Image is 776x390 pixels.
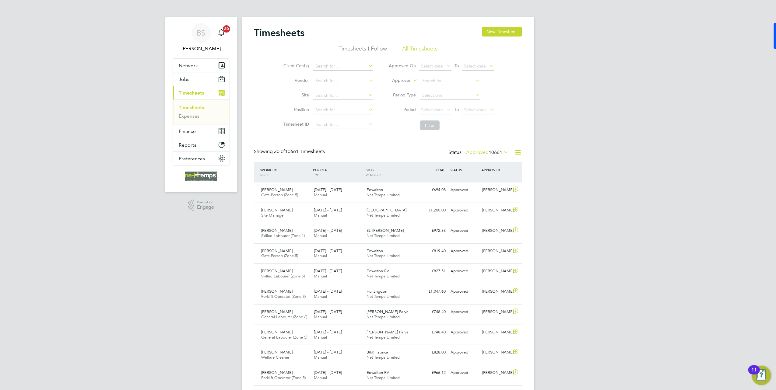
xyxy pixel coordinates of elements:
[449,148,510,157] div: Status
[448,287,480,297] div: Approved
[480,368,511,378] div: [PERSON_NAME]
[448,246,480,256] div: Approved
[314,294,327,299] span: Manual
[367,268,389,273] span: Edwalton RV
[314,355,327,360] span: Manual
[173,124,230,138] button: Finance
[262,253,298,258] span: Gate Person (Zone 5)
[314,314,327,319] span: Manual
[262,370,293,375] span: [PERSON_NAME]
[417,205,448,215] div: £1,200.00
[314,268,342,273] span: [DATE] - [DATE]
[367,370,389,375] span: Edwalton RV
[179,63,198,68] span: Network
[313,106,373,114] input: Search for...
[254,148,326,155] div: Showing
[314,273,327,279] span: Manual
[282,63,309,68] label: Client Config
[179,128,196,134] span: Finance
[262,350,293,355] span: [PERSON_NAME]
[282,78,309,83] label: Vendor
[417,226,448,236] div: £972.33
[367,213,400,218] span: Net Temps Limited
[420,120,440,130] button: Filter
[223,25,230,33] span: 20
[373,167,374,172] span: /
[367,228,404,233] span: St. [PERSON_NAME]
[464,107,486,113] span: Select date
[448,185,480,195] div: Approved
[282,92,309,98] label: Site
[314,370,342,375] span: [DATE] - [DATE]
[179,105,204,110] a: Timesheets
[262,335,307,340] span: General Labourer (Zone 5)
[453,62,461,70] span: To
[367,207,406,213] span: [GEOGRAPHIC_DATA]
[448,164,480,175] div: STATUS
[448,307,480,317] div: Approved
[417,287,448,297] div: £1,047.60
[453,106,461,113] span: To
[282,107,309,112] label: Position
[480,246,511,256] div: [PERSON_NAME]
[313,172,321,177] span: TYPE
[421,107,443,113] span: Select date
[388,92,416,98] label: Period Type
[262,187,293,192] span: [PERSON_NAME]
[173,45,230,52] span: Brooke Sharp
[367,309,409,314] span: [PERSON_NAME] Parva
[417,368,448,378] div: £966.12
[254,27,305,39] h2: Timesheets
[179,156,205,162] span: Preferences
[448,205,480,215] div: Approved
[480,185,511,195] div: [PERSON_NAME]
[417,327,448,337] div: £748.40
[420,77,480,85] input: Search for...
[262,309,293,314] span: [PERSON_NAME]
[402,45,437,56] li: All Timesheets
[367,192,400,197] span: Net Temps Limited
[466,149,509,155] label: Approved
[276,167,277,172] span: /
[421,63,443,69] span: Select date
[367,253,400,258] span: Net Temps Limited
[314,350,342,355] span: [DATE] - [DATE]
[367,248,383,253] span: Edwalton
[179,142,197,148] span: Reports
[179,76,190,82] span: Jobs
[197,205,214,210] span: Engage
[173,86,230,99] button: Timesheets
[366,172,381,177] span: VENDOR
[388,63,416,68] label: Approved On
[367,375,400,380] span: Net Temps Limited
[388,107,416,112] label: Period
[274,148,285,155] span: 30 of
[480,266,511,276] div: [PERSON_NAME]
[448,368,480,378] div: Approved
[173,138,230,151] button: Reports
[165,17,237,192] nav: Main navigation
[314,207,342,213] span: [DATE] - [DATE]
[262,228,293,233] span: [PERSON_NAME]
[489,149,503,155] span: 10661
[311,164,364,180] div: PERIOD
[417,185,448,195] div: £694.08
[313,120,373,129] input: Search for...
[448,266,480,276] div: Approved
[367,350,388,355] span: B&K Fabrica
[482,27,522,37] button: New Timesheet
[367,314,400,319] span: Net Temps Limited
[314,253,327,258] span: Manual
[326,167,327,172] span: /
[197,29,205,37] span: BS
[752,366,771,385] button: Open Resource Center, 11 new notifications
[314,289,342,294] span: [DATE] - [DATE]
[282,121,309,127] label: Timesheet ID
[262,213,285,218] span: Site Manager
[262,294,306,299] span: Forklift Operator (Zone 3)
[197,200,214,205] span: Powered by
[262,355,290,360] span: Welfare Cleaner
[420,91,480,100] input: Select one
[215,23,227,43] a: 20
[367,294,400,299] span: Net Temps Limited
